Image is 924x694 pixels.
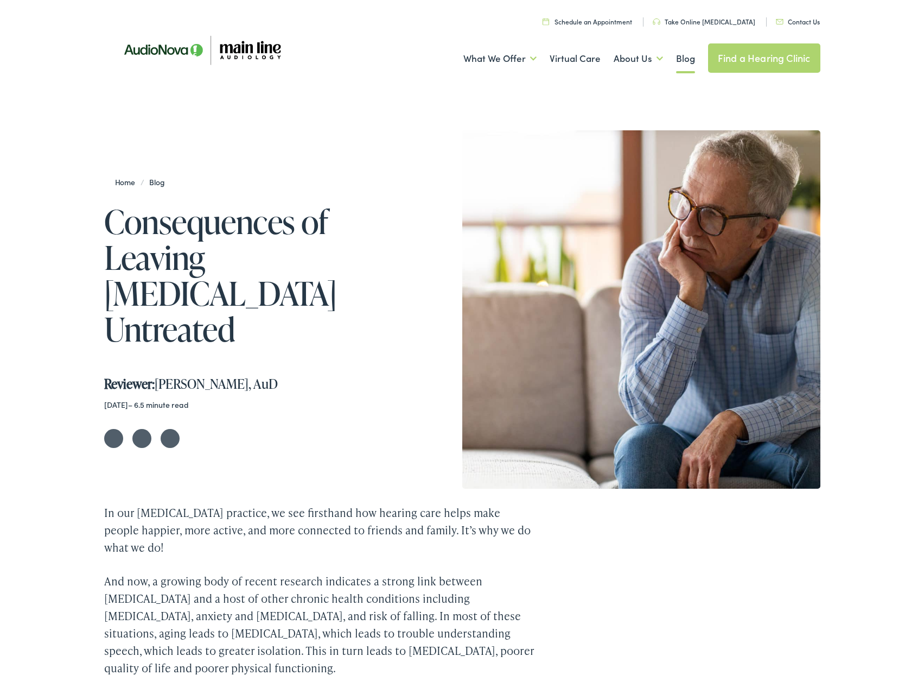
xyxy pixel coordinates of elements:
[104,572,534,677] p: And now, a growing body of recent research indicates a strong link between [MEDICAL_DATA] and a h...
[550,39,601,79] a: Virtual Care
[543,18,549,25] img: utility icon
[104,400,434,409] div: – 6.5 minute read
[776,17,820,26] a: Contact Us
[115,176,170,187] span: /
[614,39,663,79] a: About Us
[776,19,783,24] img: utility icon
[462,130,820,489] img: Man sitting on the couch thinking about his hearing loss in Philadelphia, PA
[132,429,151,448] a: Share on Facebook
[104,504,534,556] p: In our [MEDICAL_DATA] practice, we see firsthand how hearing care helps make people happier, more...
[653,18,660,25] img: utility icon
[115,176,141,187] a: Home
[104,375,155,393] strong: Reviewer:
[543,17,632,26] a: Schedule an Appointment
[676,39,695,79] a: Blog
[463,39,537,79] a: What We Offer
[653,17,755,26] a: Take Online [MEDICAL_DATA]
[144,176,170,187] a: Blog
[104,204,434,347] h1: Consequences of Leaving [MEDICAL_DATA] Untreated
[161,429,180,448] a: Share on LinkedIn
[104,429,123,448] a: Share on Twitter
[104,361,434,392] div: [PERSON_NAME], AuD
[104,399,128,410] time: [DATE]
[708,43,820,73] a: Find a Hearing Clinic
